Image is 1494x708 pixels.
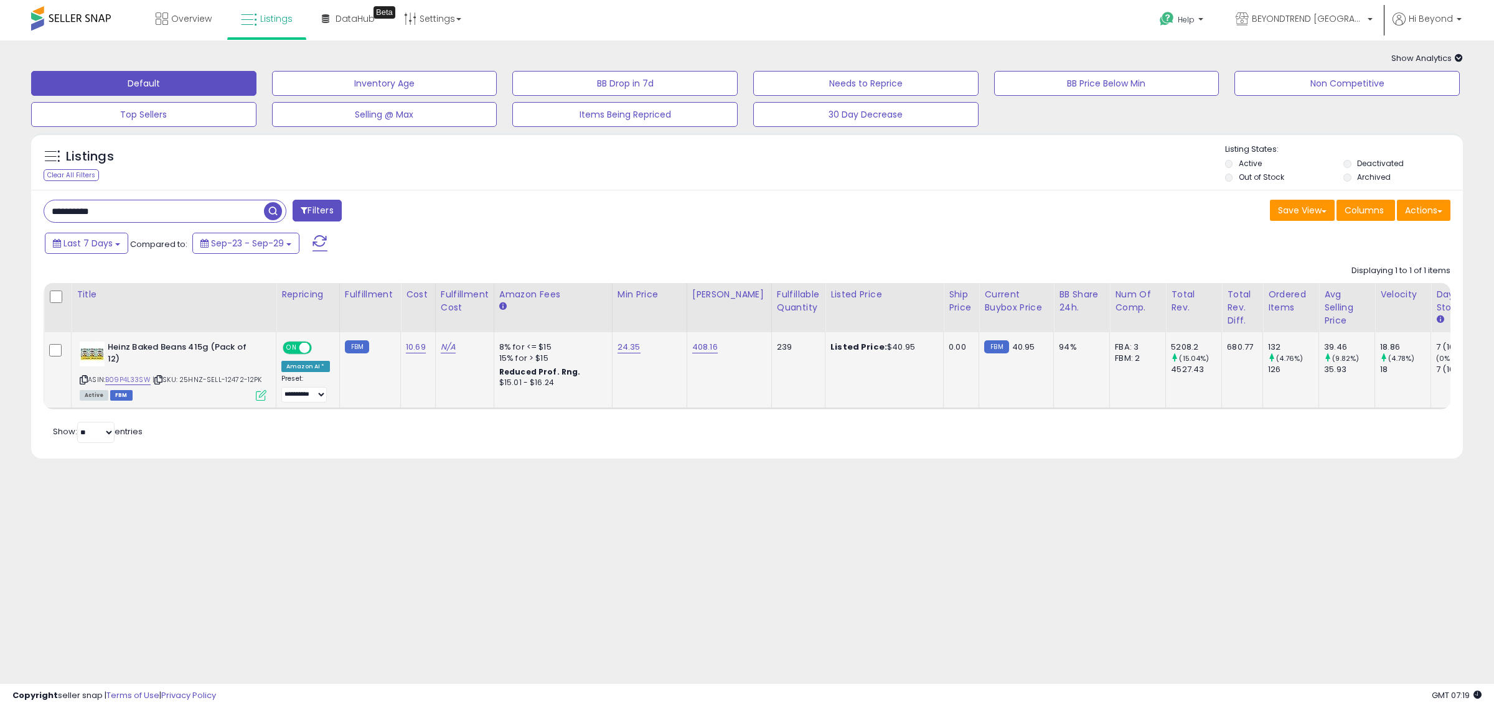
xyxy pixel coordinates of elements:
[984,340,1008,353] small: FBM
[1268,364,1318,375] div: 126
[1337,200,1395,221] button: Columns
[406,288,430,301] div: Cost
[499,288,607,301] div: Amazon Fees
[45,233,128,254] button: Last 7 Days
[80,342,266,399] div: ASIN:
[1059,288,1104,314] div: BB Share 24h.
[1436,314,1444,325] small: Days In Stock.
[31,102,256,127] button: Top Sellers
[1436,342,1487,353] div: 7 (100%)
[499,342,603,353] div: 8% for <= $15
[192,233,299,254] button: Sep-23 - Sep-29
[830,342,934,353] div: $40.95
[1324,342,1374,353] div: 39.46
[1059,342,1100,353] div: 94%
[130,238,187,250] span: Compared to:
[374,6,395,19] div: Tooltip anchor
[406,341,426,353] a: 10.69
[1357,172,1391,182] label: Archived
[692,341,718,353] a: 408.16
[499,353,603,364] div: 15% for > $15
[1012,341,1035,353] span: 40.95
[1171,342,1221,353] div: 5208.2
[994,71,1219,96] button: BB Price Below Min
[441,288,489,314] div: Fulfillment Cost
[1357,158,1404,169] label: Deactivated
[1239,158,1262,169] label: Active
[1239,172,1284,182] label: Out of Stock
[1270,200,1335,221] button: Save View
[777,342,815,353] div: 239
[1436,353,1454,363] small: (0%)
[499,366,581,377] b: Reduced Prof. Rng.
[281,361,330,372] div: Amazon AI *
[272,102,497,127] button: Selling @ Max
[63,237,113,249] span: Last 7 Days
[1351,265,1450,277] div: Displaying 1 to 1 of 1 items
[1380,342,1431,353] div: 18.86
[1225,144,1463,156] p: Listing States:
[108,342,259,368] b: Heinz Baked Beans 415g (Pack of 12)
[345,288,395,301] div: Fulfillment
[80,342,105,366] img: 41ngdjrSjyL._SL40_.jpg
[1178,14,1195,25] span: Help
[53,426,143,437] span: Show: entries
[345,340,369,353] small: FBM
[153,375,262,384] span: | SKU: 25HNZ-SELL-12472-12PK
[77,288,271,301] div: Title
[1171,364,1221,375] div: 4527.43
[499,301,507,312] small: Amazon Fees.
[310,343,330,353] span: OFF
[293,200,341,221] button: Filters
[1227,342,1253,353] div: 680.77
[618,341,641,353] a: 24.35
[1380,364,1431,375] div: 18
[949,288,974,314] div: Ship Price
[830,341,887,353] b: Listed Price:
[1159,11,1175,27] i: Get Help
[1115,353,1156,364] div: FBM: 2
[1227,288,1257,327] div: Total Rev. Diff.
[1234,71,1460,96] button: Non Competitive
[1388,353,1414,363] small: (4.78%)
[949,342,969,353] div: 0.00
[105,375,151,385] a: B09P4L33SW
[1150,2,1216,40] a: Help
[80,390,108,401] span: All listings currently available for purchase on Amazon
[1332,353,1359,363] small: (9.82%)
[777,288,820,314] div: Fulfillable Quantity
[31,71,256,96] button: Default
[1436,288,1482,314] div: Days In Stock
[1115,342,1156,353] div: FBA: 3
[512,102,738,127] button: Items Being Repriced
[272,71,497,96] button: Inventory Age
[441,341,456,353] a: N/A
[512,71,738,96] button: BB Drop in 7d
[830,288,938,301] div: Listed Price
[753,102,979,127] button: 30 Day Decrease
[618,288,682,301] div: Min Price
[66,148,114,165] h5: Listings
[1409,12,1453,25] span: Hi Beyond
[211,237,284,249] span: Sep-23 - Sep-29
[753,71,979,96] button: Needs to Reprice
[1268,342,1318,353] div: 132
[1324,364,1374,375] div: 35.93
[171,12,212,25] span: Overview
[281,375,330,403] div: Preset:
[984,288,1048,314] div: Current Buybox Price
[1324,288,1370,327] div: Avg Selling Price
[1115,288,1160,314] div: Num of Comp.
[1179,353,1209,363] small: (15.04%)
[1252,12,1364,25] span: BEYONDTREND [GEOGRAPHIC_DATA]
[260,12,293,25] span: Listings
[1276,353,1303,363] small: (4.76%)
[284,343,299,353] span: ON
[1436,364,1487,375] div: 7 (100%)
[281,288,334,301] div: Repricing
[336,12,375,25] span: DataHub
[44,169,99,181] div: Clear All Filters
[1171,288,1216,314] div: Total Rev.
[1268,288,1313,314] div: Ordered Items
[692,288,766,301] div: [PERSON_NAME]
